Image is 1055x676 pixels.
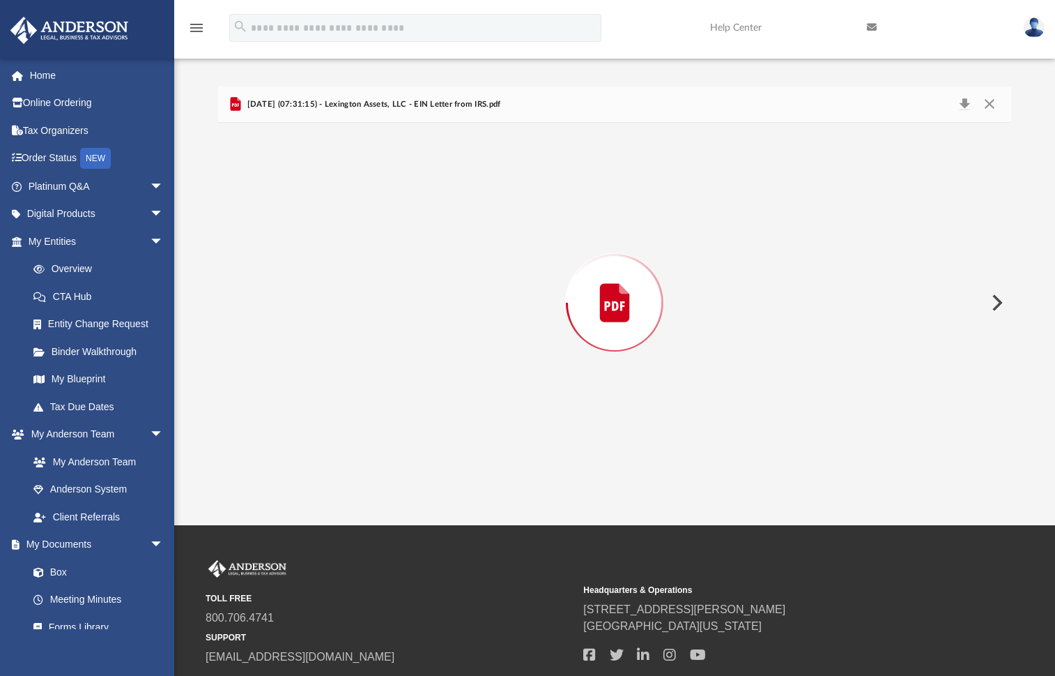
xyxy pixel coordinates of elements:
[20,393,185,421] a: Tax Due Dates
[206,560,289,578] img: Anderson Advisors Platinum Portal
[20,586,178,614] a: Meeting Minutes
[10,227,185,255] a: My Entitiesarrow_drop_down
[10,172,185,200] a: Platinum Q&Aarrow_drop_down
[150,421,178,449] span: arrow_drop_down
[10,421,178,449] a: My Anderson Teamarrow_drop_down
[20,338,185,366] a: Binder Walkthrough
[952,95,977,114] button: Download
[150,172,178,201] span: arrow_drop_down
[20,283,185,310] a: CTA Hub
[20,310,185,338] a: Entity Change Request
[6,17,132,44] img: Anderson Advisors Platinum Portal
[583,620,762,632] a: [GEOGRAPHIC_DATA][US_STATE]
[10,117,185,144] a: Tax Organizers
[206,612,274,624] a: 800.706.4741
[206,631,573,644] small: SUPPORT
[233,19,248,34] i: search
[980,283,1011,322] button: Next File
[20,613,171,641] a: Forms Library
[583,584,951,596] small: Headquarters & Operations
[150,200,178,229] span: arrow_drop_down
[150,227,178,256] span: arrow_drop_down
[20,448,171,476] a: My Anderson Team
[218,87,1011,483] div: Preview
[20,503,178,531] a: Client Referrals
[20,558,171,586] a: Box
[20,255,185,283] a: Overview
[206,592,573,605] small: TOLL FREE
[206,651,394,663] a: [EMAIL_ADDRESS][DOMAIN_NAME]
[1024,17,1045,38] img: User Pic
[244,98,500,111] span: [DATE] (07:31:15) - Lexington Assets, LLC - EIN Letter from IRS.pdf
[80,148,111,169] div: NEW
[10,89,185,117] a: Online Ordering
[188,27,205,36] a: menu
[10,531,178,559] a: My Documentsarrow_drop_down
[976,95,1001,114] button: Close
[10,200,185,228] a: Digital Productsarrow_drop_down
[20,476,178,504] a: Anderson System
[20,366,178,393] a: My Blueprint
[188,20,205,36] i: menu
[583,603,785,615] a: [STREET_ADDRESS][PERSON_NAME]
[10,61,185,89] a: Home
[150,531,178,559] span: arrow_drop_down
[10,144,185,173] a: Order StatusNEW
